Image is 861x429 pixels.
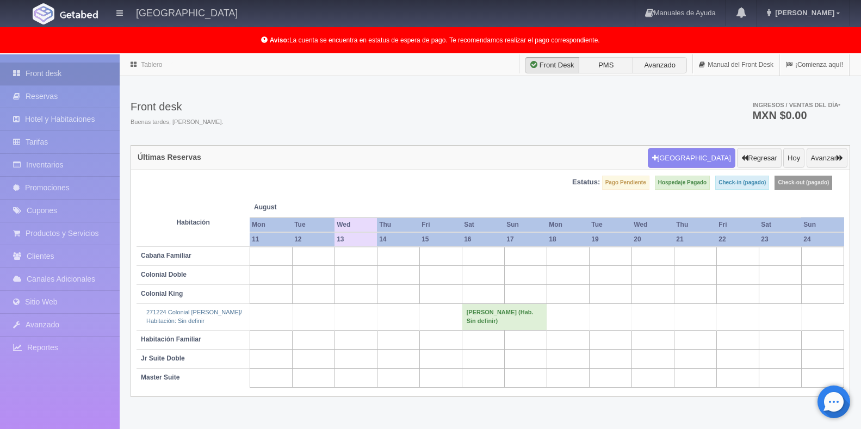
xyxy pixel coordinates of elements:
a: ¡Comienza aquí! [780,54,849,76]
th: 18 [547,232,589,247]
label: Check-out (pagado) [775,176,832,190]
label: Hospedaje Pagado [655,176,710,190]
img: Getabed [60,10,98,18]
label: PMS [579,57,633,73]
th: Sun [801,217,844,232]
button: [GEOGRAPHIC_DATA] [648,148,735,169]
label: Front Desk [525,57,579,73]
h4: Últimas Reservas [138,153,201,161]
a: 271224 Colonial [PERSON_NAME]/Habitación: Sin definir [146,309,242,324]
span: Buenas tardes, [PERSON_NAME]. [131,118,224,127]
b: Aviso: [270,36,289,44]
th: Tue [589,217,631,232]
span: [PERSON_NAME] [772,9,834,17]
th: 11 [250,232,292,247]
th: Thu [674,217,716,232]
h3: Front desk [131,101,224,113]
th: Wed [631,217,674,232]
a: Tablero [141,61,162,69]
b: Colonial King [141,290,183,297]
h4: [GEOGRAPHIC_DATA] [136,5,238,19]
th: Sun [504,217,547,232]
span: Ingresos / Ventas del día [752,102,840,108]
th: 17 [504,232,547,247]
label: Check-in (pagado) [715,176,769,190]
th: 19 [589,232,631,247]
th: Sat [462,217,504,232]
button: Regresar [737,148,781,169]
b: Habitación Familiar [141,335,201,343]
th: 16 [462,232,504,247]
th: 13 [335,232,377,247]
th: Thu [377,217,419,232]
b: Colonial Doble [141,271,187,278]
a: Manual del Front Desk [693,54,779,76]
label: Estatus: [572,177,600,188]
th: 24 [801,232,844,247]
b: Cabaña Familiar [141,252,191,259]
b: Jr Suite Doble [141,355,185,362]
th: Tue [292,217,335,232]
strong: Habitación [176,219,209,226]
h3: MXN $0.00 [752,110,840,121]
th: Sat [759,217,801,232]
img: Getabed [33,3,54,24]
th: 20 [631,232,674,247]
th: Wed [335,217,377,232]
label: Pago Pendiente [602,176,649,190]
td: [PERSON_NAME] (Hab. Sin definir) [462,304,547,330]
th: 22 [716,232,759,247]
th: 23 [759,232,801,247]
th: Fri [419,217,462,232]
th: 14 [377,232,419,247]
th: Mon [250,217,292,232]
th: Mon [547,217,589,232]
span: August [254,203,330,212]
th: 21 [674,232,716,247]
b: Master Suite [141,374,179,381]
th: Fri [716,217,759,232]
th: 15 [419,232,462,247]
button: Avanzar [807,148,847,169]
label: Avanzado [633,57,687,73]
button: Hoy [783,148,804,169]
th: 12 [292,232,335,247]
